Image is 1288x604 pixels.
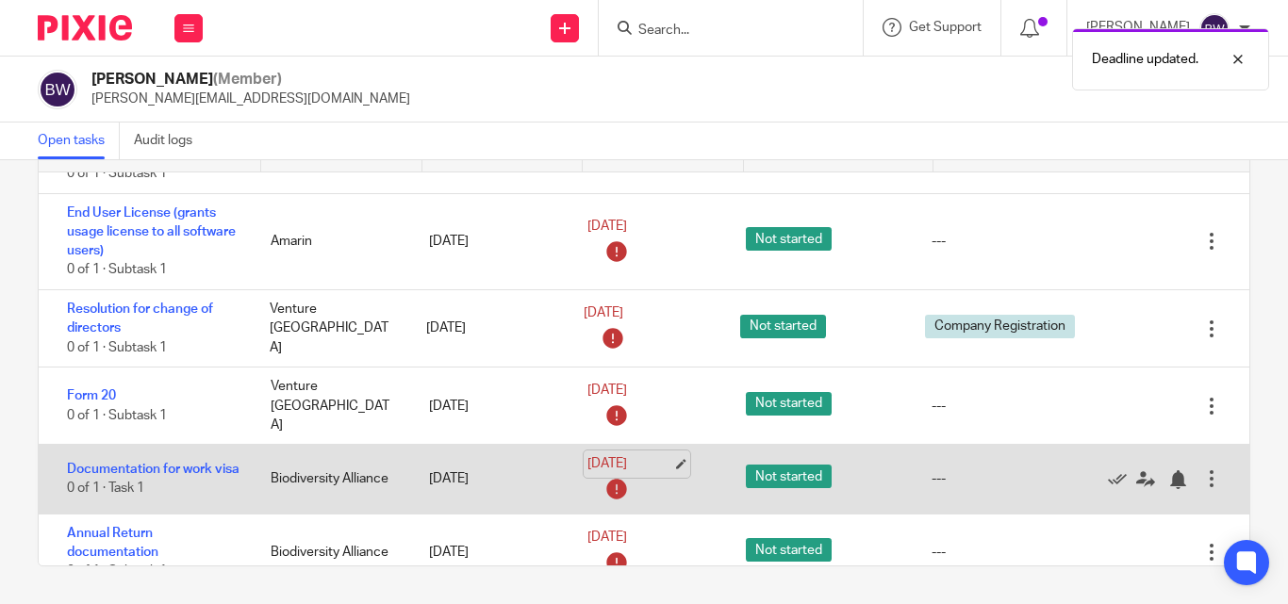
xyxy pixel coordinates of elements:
a: Form 20 [67,389,116,402]
span: 0 of 1 · Task 1 [67,482,144,496]
a: Mark as done [1108,469,1136,488]
img: svg%3E [1199,13,1230,43]
div: [DATE] [410,460,569,498]
div: Biodiversity Alliance [252,533,410,571]
div: [DATE] [410,222,569,260]
span: Not started [740,315,826,338]
div: --- [932,469,946,488]
p: Deadline updated. [1092,50,1198,69]
img: Pixie [38,15,132,41]
span: (Member) [213,72,282,87]
span: Company Registration [925,315,1075,338]
div: [DATE] [407,309,565,347]
span: [DATE] [584,307,623,320]
span: Not started [746,227,832,251]
a: Annual Return documentation [67,527,158,559]
div: Amarin [252,222,410,260]
div: --- [932,543,946,562]
span: 0 of 1 · Subtask 1 [67,409,167,422]
span: Not started [746,465,832,488]
a: Documentation for work visa [67,463,239,476]
span: 0 of 1 · Subtask 1 [67,264,167,277]
span: 0 of 1 · Subtask 1 [67,341,167,354]
a: Resolution for change of directors [67,302,213,335]
div: [DATE] [410,533,569,571]
a: End User License (grants usage license to all software users) [67,206,236,258]
span: [DATE] [587,531,627,544]
div: --- [932,232,946,251]
span: [DATE] [587,384,627,398]
span: [DATE] [587,220,627,233]
p: [PERSON_NAME][EMAIL_ADDRESS][DOMAIN_NAME] [91,90,410,108]
div: Venture [GEOGRAPHIC_DATA] [251,290,408,367]
span: 0 of 1 · Subtask 1 [67,167,167,180]
div: Biodiversity Alliance [252,460,410,498]
span: Not started [746,392,832,416]
div: [DATE] [410,387,569,425]
span: Not started [746,538,832,562]
h2: [PERSON_NAME] [91,70,410,90]
a: Open tasks [38,122,120,159]
a: Audit logs [134,122,206,159]
img: svg%3E [38,70,77,109]
input: Search [636,23,806,40]
div: Venture [GEOGRAPHIC_DATA] [252,367,410,444]
div: --- [932,397,946,416]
